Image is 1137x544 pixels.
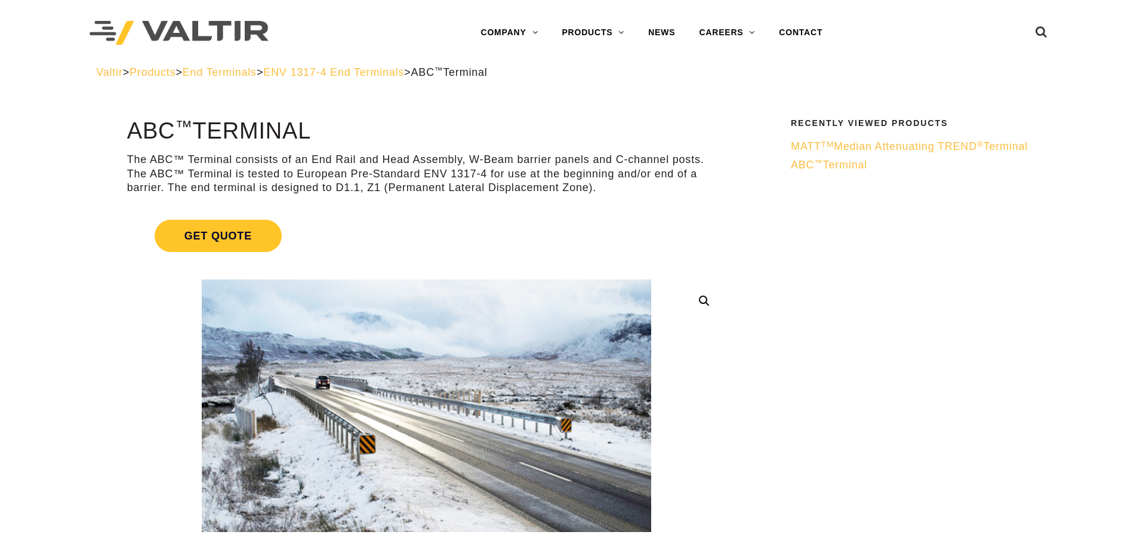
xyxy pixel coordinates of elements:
a: Get Quote [127,205,726,266]
a: ENV 1317-4 End Terminals [263,66,404,78]
a: ABC™Terminal [791,158,1033,172]
h2: Recently Viewed Products [791,119,1033,128]
sup: ™ [175,117,192,136]
a: CAREERS [687,21,767,45]
a: End Terminals [183,66,257,78]
div: > > > > [96,66,1041,79]
sup: ™ [814,158,822,167]
sup: ® [977,140,984,149]
a: CONTACT [767,21,834,45]
a: COMPANY [469,21,550,45]
a: MATTTMMedian Attenuating TREND®Terminal [791,140,1033,153]
h1: ABC Terminal [127,119,726,144]
sup: ™ [435,66,443,75]
p: The ABC™ Terminal consists of an End Rail and Head Assembly, W-Beam barrier panels and C-channel ... [127,153,726,195]
span: ABC Terminal [411,66,488,78]
span: Get Quote [155,220,282,252]
a: NEWS [636,21,687,45]
a: Products [130,66,175,78]
a: PRODUCTS [550,21,636,45]
img: Valtir [90,21,269,45]
span: ABC Terminal [791,159,867,171]
span: MATT Median Attenuating TREND Terminal [791,140,1028,152]
a: Valtir [96,66,122,78]
sup: TM [821,140,834,149]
